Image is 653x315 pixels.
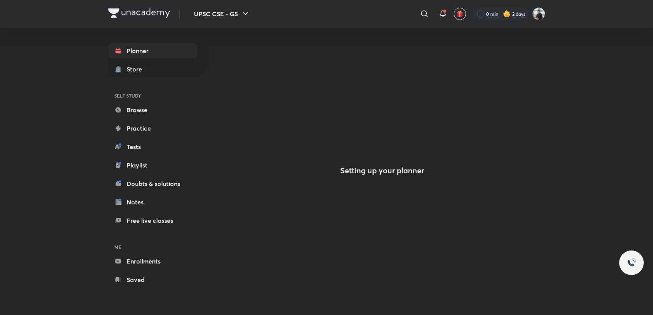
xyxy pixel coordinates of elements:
img: RS PM [532,7,545,20]
img: avatar [456,10,463,17]
h6: SELF STUDY [108,89,197,102]
div: Store [127,65,147,74]
h4: Setting up your planner [340,166,424,175]
button: UPSC CSE - GS [189,6,255,22]
img: streak [503,10,511,18]
a: Notes [108,194,197,210]
a: Doubts & solutions [108,176,197,191]
a: Playlist [108,157,197,173]
img: ttu [627,258,636,267]
img: Company Logo [108,8,170,18]
a: Planner [108,43,197,58]
a: Free live classes [108,213,197,228]
a: Enrollments [108,254,197,269]
button: avatar [454,8,466,20]
a: Saved [108,272,197,287]
a: Browse [108,102,197,118]
a: Company Logo [108,8,170,20]
a: Tests [108,139,197,154]
h6: ME [108,240,197,254]
a: Practice [108,121,197,136]
a: Store [108,61,197,77]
